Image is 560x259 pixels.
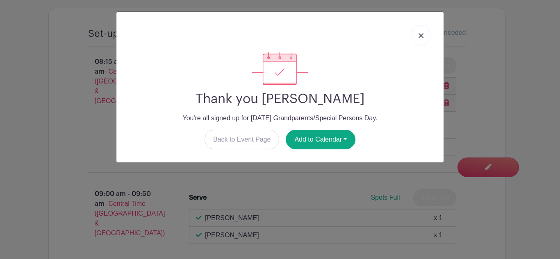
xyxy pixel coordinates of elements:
img: close_button-5f87c8562297e5c2d7936805f587ecaba9071eb48480494691a3f1689db116b3.svg [419,33,423,38]
img: signup_complete-c468d5dda3e2740ee63a24cb0ba0d3ce5d8a4ecd24259e683200fb1569d990c8.svg [252,52,308,85]
a: Back to Event Page [205,130,280,149]
button: Add to Calendar [286,130,355,149]
p: You're all signed up for [DATE] Grandparents/Special Persons Day. [123,113,437,123]
h2: Thank you [PERSON_NAME] [123,91,437,107]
